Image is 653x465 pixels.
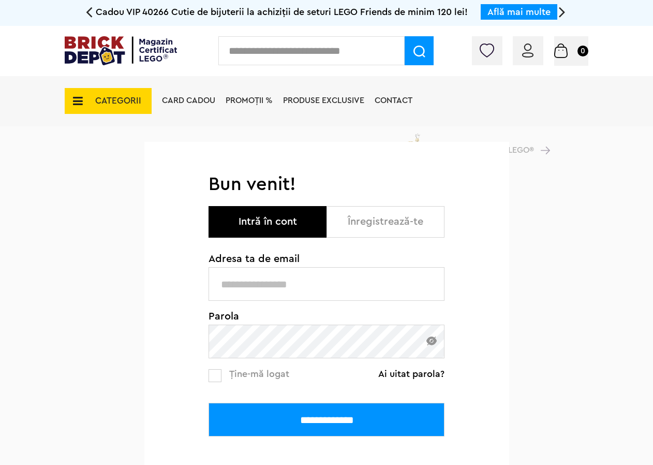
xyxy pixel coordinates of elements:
a: Contact [375,96,412,105]
span: CATEGORII [95,96,141,105]
span: Adresa ta de email [209,254,444,264]
a: PROMOȚII % [226,96,273,105]
a: Card Cadou [162,96,215,105]
small: 0 [577,46,588,56]
a: Ai uitat parola? [378,369,444,379]
span: Parola [209,311,444,322]
a: Produse exclusive [283,96,364,105]
button: Intră în cont [209,206,326,238]
span: Cadou VIP 40266 Cutie de bijuterii la achiziții de seturi LEGO Friends de minim 120 lei! [96,7,468,17]
a: Află mai multe [487,7,551,17]
h1: Bun venit! [209,173,444,196]
button: Înregistrează-te [326,206,444,238]
span: Ține-mă logat [229,369,289,379]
